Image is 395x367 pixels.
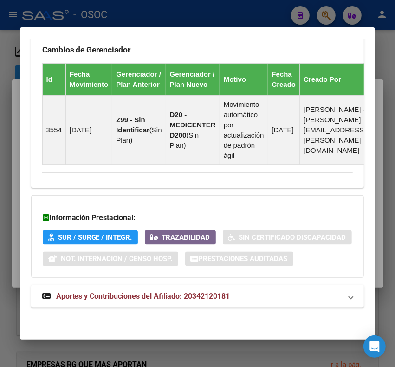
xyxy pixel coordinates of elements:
th: Fecha Creado [268,63,300,95]
td: ( ) [112,95,166,164]
td: Movimiento automático por actualización de padrón ágil [220,95,268,164]
strong: Z99 - Sin Identificar [116,116,149,134]
td: [PERSON_NAME] - [PERSON_NAME][EMAIL_ADDRESS][PERSON_NAME][DOMAIN_NAME] [300,95,370,164]
mat-expansion-panel-header: Aportes y Contribuciones del Afiliado: 20342120181 [31,285,364,308]
th: Motivo [220,63,268,95]
span: Sin Plan [116,126,162,144]
span: Aportes y Contribuciones del Afiliado: 20342120181 [56,292,230,301]
h3: Cambios de Gerenciador [42,45,353,55]
td: [DATE] [268,95,300,164]
th: Fecha Movimiento [65,63,112,95]
span: Not. Internacion / Censo Hosp. [61,255,173,263]
button: Trazabilidad [145,230,216,245]
button: Prestaciones Auditadas [185,252,293,266]
div: Open Intercom Messenger [363,335,386,358]
th: Gerenciador / Plan Anterior [112,63,166,95]
span: Prestaciones Auditadas [199,255,288,263]
span: Trazabilidad [162,234,210,242]
span: Sin Plan [170,131,199,149]
span: SUR / SURGE / INTEGR. [58,234,132,242]
span: Sin Certificado Discapacidad [239,234,346,242]
td: ( ) [166,95,220,164]
td: 3554 [42,95,65,164]
strong: D20 - MEDICENTER D200 [170,111,216,139]
th: Id [42,63,65,95]
button: Sin Certificado Discapacidad [223,230,352,245]
button: Not. Internacion / Censo Hosp. [43,252,178,266]
td: [DATE] [65,95,112,164]
th: Creado Por [300,63,370,95]
button: SUR / SURGE / INTEGR. [43,230,138,245]
h3: Información Prestacional: [43,212,353,223]
th: Gerenciador / Plan Nuevo [166,63,220,95]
